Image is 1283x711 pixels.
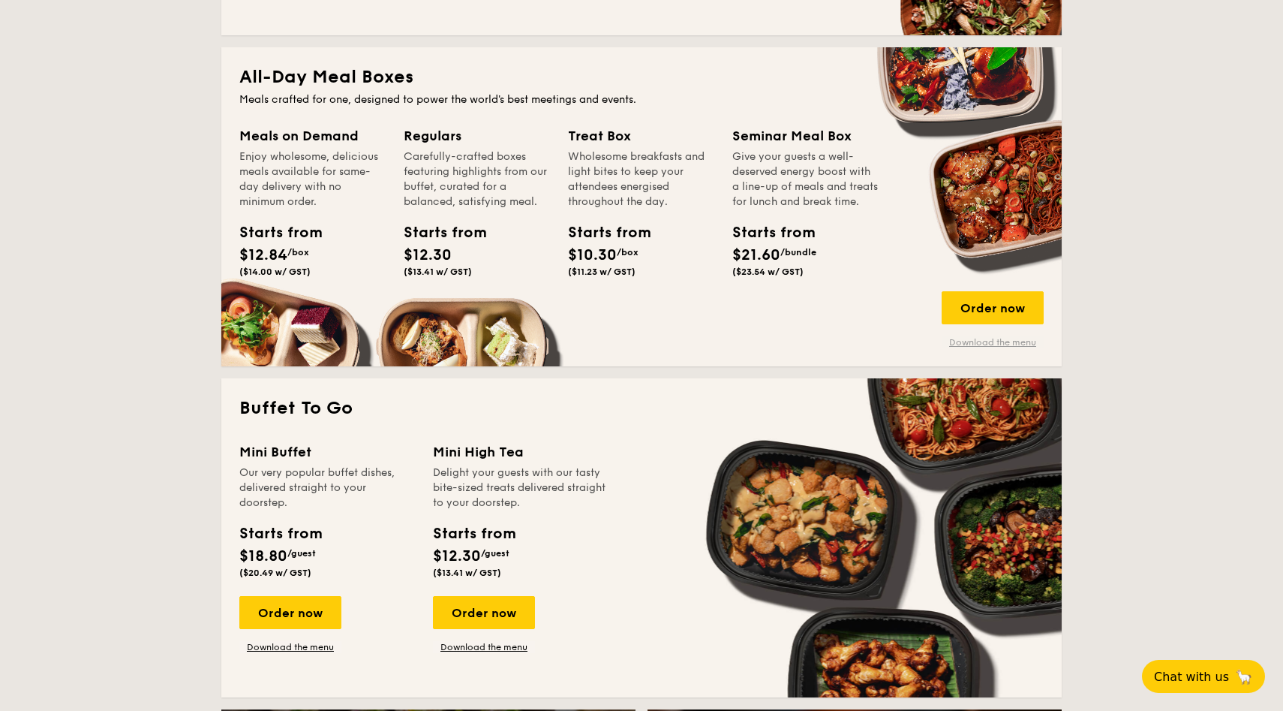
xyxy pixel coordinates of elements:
[433,596,535,629] div: Order now
[568,221,635,244] div: Starts from
[239,125,386,146] div: Meals on Demand
[239,596,341,629] div: Order now
[568,125,714,146] div: Treat Box
[732,149,879,209] div: Give your guests a well-deserved energy boost with a line-up of meals and treats for lunch and br...
[433,641,535,653] a: Download the menu
[404,149,550,209] div: Carefully-crafted boxes featuring highlights from our buffet, curated for a balanced, satisfying ...
[404,267,472,277] span: ($13.41 w/ GST)
[239,441,415,462] div: Mini Buffet
[433,441,608,462] div: Mini High Tea
[239,65,1044,89] h2: All-Day Meal Boxes
[732,267,804,277] span: ($23.54 w/ GST)
[1235,668,1253,685] span: 🦙
[239,396,1044,420] h2: Buffet To Go
[732,246,780,264] span: $21.60
[942,336,1044,348] a: Download the menu
[239,547,287,565] span: $18.80
[404,125,550,146] div: Regulars
[1154,670,1229,684] span: Chat with us
[568,246,617,264] span: $10.30
[404,246,452,264] span: $12.30
[732,221,800,244] div: Starts from
[239,568,311,578] span: ($20.49 w/ GST)
[287,548,316,559] span: /guest
[1142,660,1265,693] button: Chat with us🦙
[568,149,714,209] div: Wholesome breakfasts and light bites to keep your attendees energised throughout the day.
[942,291,1044,324] div: Order now
[239,465,415,511] div: Our very popular buffet dishes, delivered straight to your doorstep.
[732,125,879,146] div: Seminar Meal Box
[433,523,515,545] div: Starts from
[481,548,509,559] span: /guest
[239,267,311,277] span: ($14.00 w/ GST)
[780,247,816,258] span: /bundle
[239,641,341,653] a: Download the menu
[239,246,287,264] span: $12.84
[433,547,481,565] span: $12.30
[239,221,307,244] div: Starts from
[287,247,309,258] span: /box
[239,149,386,209] div: Enjoy wholesome, delicious meals available for same-day delivery with no minimum order.
[239,523,321,545] div: Starts from
[568,267,635,277] span: ($11.23 w/ GST)
[239,92,1044,107] div: Meals crafted for one, designed to power the world's best meetings and events.
[404,221,471,244] div: Starts from
[617,247,638,258] span: /box
[433,465,608,511] div: Delight your guests with our tasty bite-sized treats delivered straight to your doorstep.
[433,568,501,578] span: ($13.41 w/ GST)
